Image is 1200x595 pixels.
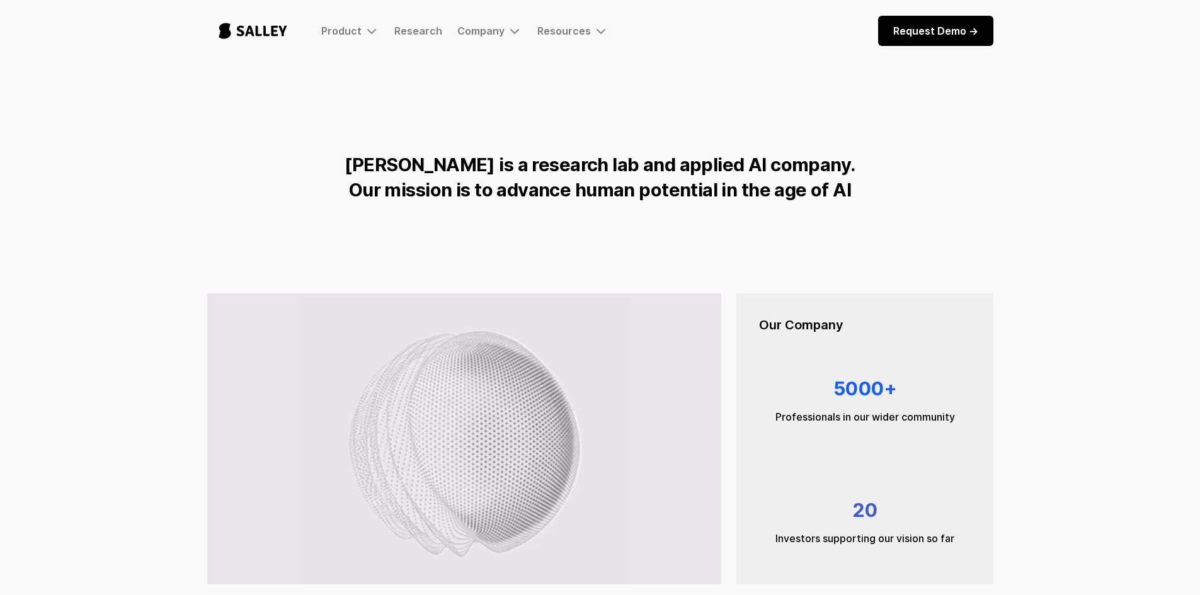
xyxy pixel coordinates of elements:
div: Investors supporting our vision so far [759,531,971,546]
div: Product [321,23,379,38]
div: Professionals in our wider community [759,409,971,424]
div: Company [457,25,505,37]
div: Company [457,23,522,38]
div: 20 [759,493,971,527]
div: 5000+ [759,371,971,405]
a: Request Demo -> [878,16,993,46]
div: Resources [537,25,591,37]
strong: [PERSON_NAME] is a research lab and applied AI company. Our mission is to advance human potential... [345,154,855,201]
a: Research [394,25,442,37]
div: Product [321,25,362,37]
h5: Our Company [759,316,971,334]
a: home [207,10,299,52]
div: Resources [537,23,609,38]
